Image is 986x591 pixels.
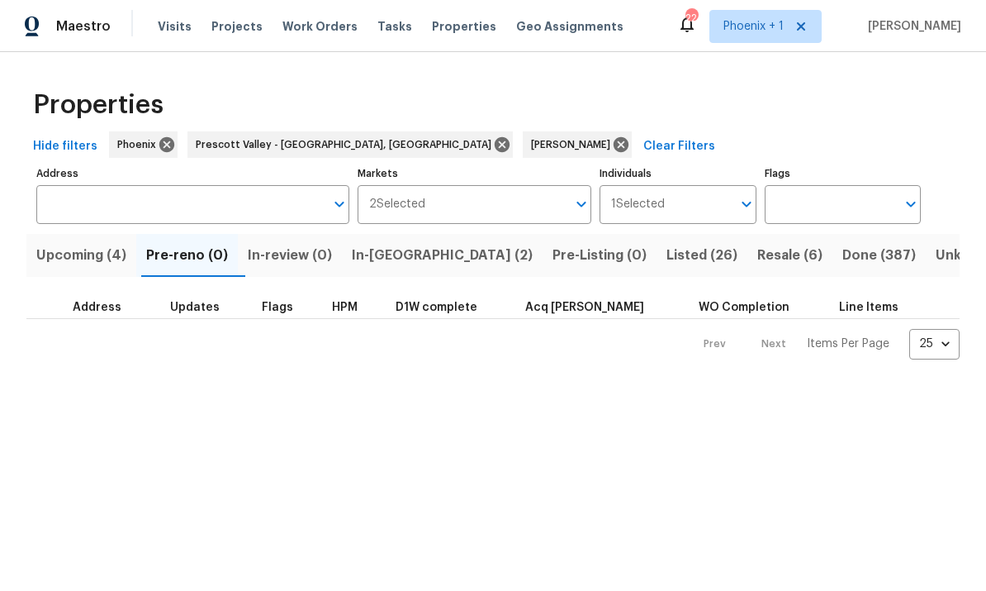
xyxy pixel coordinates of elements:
button: Open [735,193,758,216]
span: Properties [432,18,496,35]
button: Open [899,193,922,216]
button: Open [570,193,593,216]
div: 25 [909,322,960,365]
span: 1 Selected [611,198,665,212]
span: Address [73,302,121,313]
span: In-review (0) [248,244,332,267]
span: Projects [211,18,263,35]
span: Updates [170,302,220,313]
span: Pre-Listing (0) [552,244,647,267]
span: Maestro [56,18,111,35]
span: Pre-reno (0) [146,244,228,267]
div: 22 [685,10,697,26]
label: Markets [358,169,592,179]
span: Hide filters [33,136,97,157]
span: Done (387) [842,244,916,267]
span: [PERSON_NAME] [861,18,961,35]
span: Resale (6) [757,244,822,267]
span: Upcoming (4) [36,244,126,267]
label: Flags [765,169,921,179]
nav: Pagination Navigation [688,329,960,360]
span: Properties [33,97,164,113]
span: Geo Assignments [516,18,623,35]
span: Visits [158,18,192,35]
span: Tasks [377,21,412,32]
div: Prescott Valley - [GEOGRAPHIC_DATA], [GEOGRAPHIC_DATA] [187,131,513,158]
div: [PERSON_NAME] [523,131,632,158]
span: [PERSON_NAME] [531,136,617,153]
label: Individuals [600,169,756,179]
span: Acq [PERSON_NAME] [525,302,644,313]
span: Phoenix [117,136,163,153]
span: Phoenix + 1 [723,18,784,35]
span: WO Completion [699,302,789,313]
span: Prescott Valley - [GEOGRAPHIC_DATA], [GEOGRAPHIC_DATA] [196,136,498,153]
span: Clear Filters [643,136,715,157]
span: Work Orders [282,18,358,35]
button: Hide filters [26,131,104,162]
span: HPM [332,302,358,313]
div: Phoenix [109,131,178,158]
span: Listed (26) [666,244,737,267]
span: D1W complete [396,302,477,313]
label: Address [36,169,349,179]
span: Line Items [839,302,898,313]
p: Items Per Page [807,336,889,352]
span: 2 Selected [369,198,425,212]
button: Clear Filters [637,131,722,162]
button: Open [328,193,351,216]
span: Flags [262,302,293,313]
span: In-[GEOGRAPHIC_DATA] (2) [352,244,533,267]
